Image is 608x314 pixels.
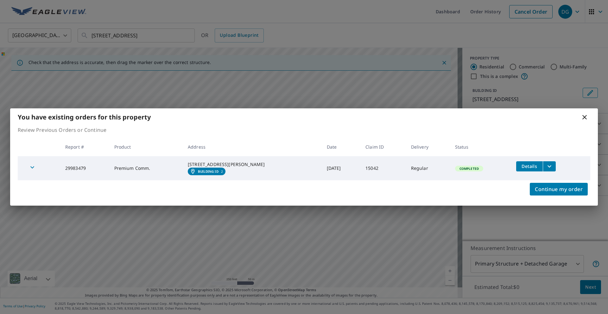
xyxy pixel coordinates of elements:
[360,156,406,180] td: 15042
[520,163,539,169] span: Details
[188,161,317,168] div: [STREET_ADDRESS][PERSON_NAME]
[18,126,590,134] p: Review Previous Orders or Continue
[109,156,183,180] td: Premium Comm.
[530,183,588,195] button: Continue my order
[60,138,109,156] th: Report #
[322,138,360,156] th: Date
[322,156,360,180] td: [DATE]
[406,138,450,156] th: Delivery
[406,156,450,180] td: Regular
[360,138,406,156] th: Claim ID
[183,138,322,156] th: Address
[456,166,483,171] span: Completed
[60,156,109,180] td: 29983479
[188,168,225,175] a: Building ID2
[516,161,543,171] button: detailsBtn-29983479
[543,161,556,171] button: filesDropdownBtn-29983479
[535,185,583,194] span: Continue my order
[109,138,183,156] th: Product
[450,138,511,156] th: Status
[18,113,151,121] b: You have existing orders for this property
[198,170,218,173] em: Building ID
